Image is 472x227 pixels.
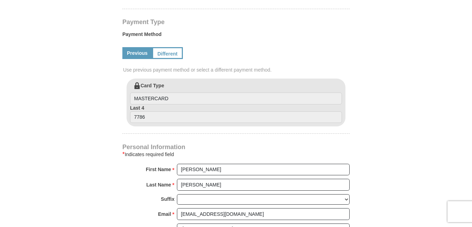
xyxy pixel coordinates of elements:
[161,194,174,204] strong: Suffix
[122,150,350,159] div: Indicates required field
[152,47,183,59] a: Different
[130,111,342,123] input: Last 4
[130,82,342,104] label: Card Type
[146,164,171,174] strong: First Name
[122,31,350,41] label: Payment Method
[130,104,342,123] label: Last 4
[122,144,350,150] h4: Personal Information
[158,209,171,219] strong: Email
[130,93,342,104] input: Card Type
[122,19,350,25] h4: Payment Type
[146,180,171,190] strong: Last Name
[122,47,152,59] a: Previous
[123,66,350,73] span: Use previous payment method or select a different payment method.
